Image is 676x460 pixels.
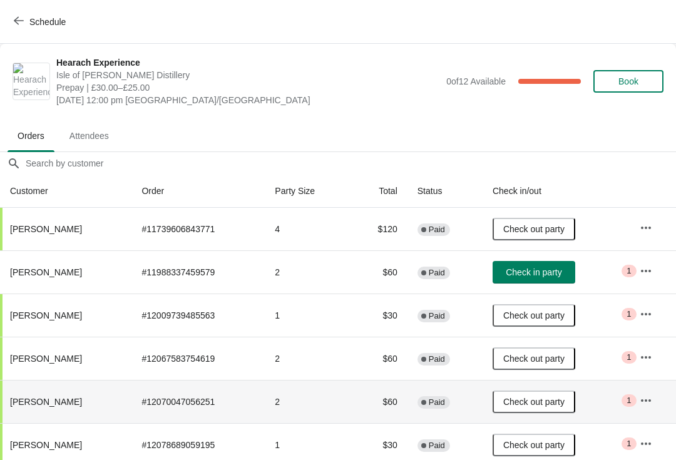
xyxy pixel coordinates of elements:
[407,175,483,208] th: Status
[131,250,265,294] td: # 11988337459579
[351,294,407,337] td: $30
[265,250,351,294] td: 2
[265,175,351,208] th: Party Size
[493,391,575,413] button: Check out party
[10,224,82,234] span: [PERSON_NAME]
[493,434,575,456] button: Check out party
[503,310,565,320] span: Check out party
[593,70,663,93] button: Book
[10,397,82,407] span: [PERSON_NAME]
[265,208,351,250] td: 4
[429,397,445,407] span: Paid
[10,440,82,450] span: [PERSON_NAME]
[493,304,575,327] button: Check out party
[493,347,575,370] button: Check out party
[8,125,54,147] span: Orders
[265,380,351,423] td: 2
[627,439,631,449] span: 1
[6,11,76,33] button: Schedule
[351,337,407,380] td: $60
[10,310,82,320] span: [PERSON_NAME]
[351,208,407,250] td: $120
[618,76,638,86] span: Book
[10,267,82,277] span: [PERSON_NAME]
[429,225,445,235] span: Paid
[351,250,407,294] td: $60
[351,380,407,423] td: $60
[59,125,119,147] span: Attendees
[25,152,676,175] input: Search by customer
[503,354,565,364] span: Check out party
[429,354,445,364] span: Paid
[483,175,630,208] th: Check in/out
[627,309,631,319] span: 1
[351,175,407,208] th: Total
[493,218,575,240] button: Check out party
[56,56,440,69] span: Hearach Experience
[131,380,265,423] td: # 12070047056251
[13,63,49,100] img: Hearach Experience
[627,352,631,362] span: 1
[265,337,351,380] td: 2
[627,396,631,406] span: 1
[503,224,565,234] span: Check out party
[131,337,265,380] td: # 12067583754619
[429,441,445,451] span: Paid
[56,94,440,106] span: [DATE] 12:00 pm [GEOGRAPHIC_DATA]/[GEOGRAPHIC_DATA]
[429,311,445,321] span: Paid
[493,261,575,284] button: Check in party
[506,267,561,277] span: Check in party
[131,175,265,208] th: Order
[56,81,440,94] span: Prepay | £30.00–£25.00
[503,397,565,407] span: Check out party
[56,69,440,81] span: Isle of [PERSON_NAME] Distillery
[131,294,265,337] td: # 12009739485563
[29,17,66,27] span: Schedule
[10,354,82,364] span: [PERSON_NAME]
[131,208,265,250] td: # 11739606843771
[446,76,506,86] span: 0 of 12 Available
[503,440,565,450] span: Check out party
[265,294,351,337] td: 1
[627,266,631,276] span: 1
[429,268,445,278] span: Paid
